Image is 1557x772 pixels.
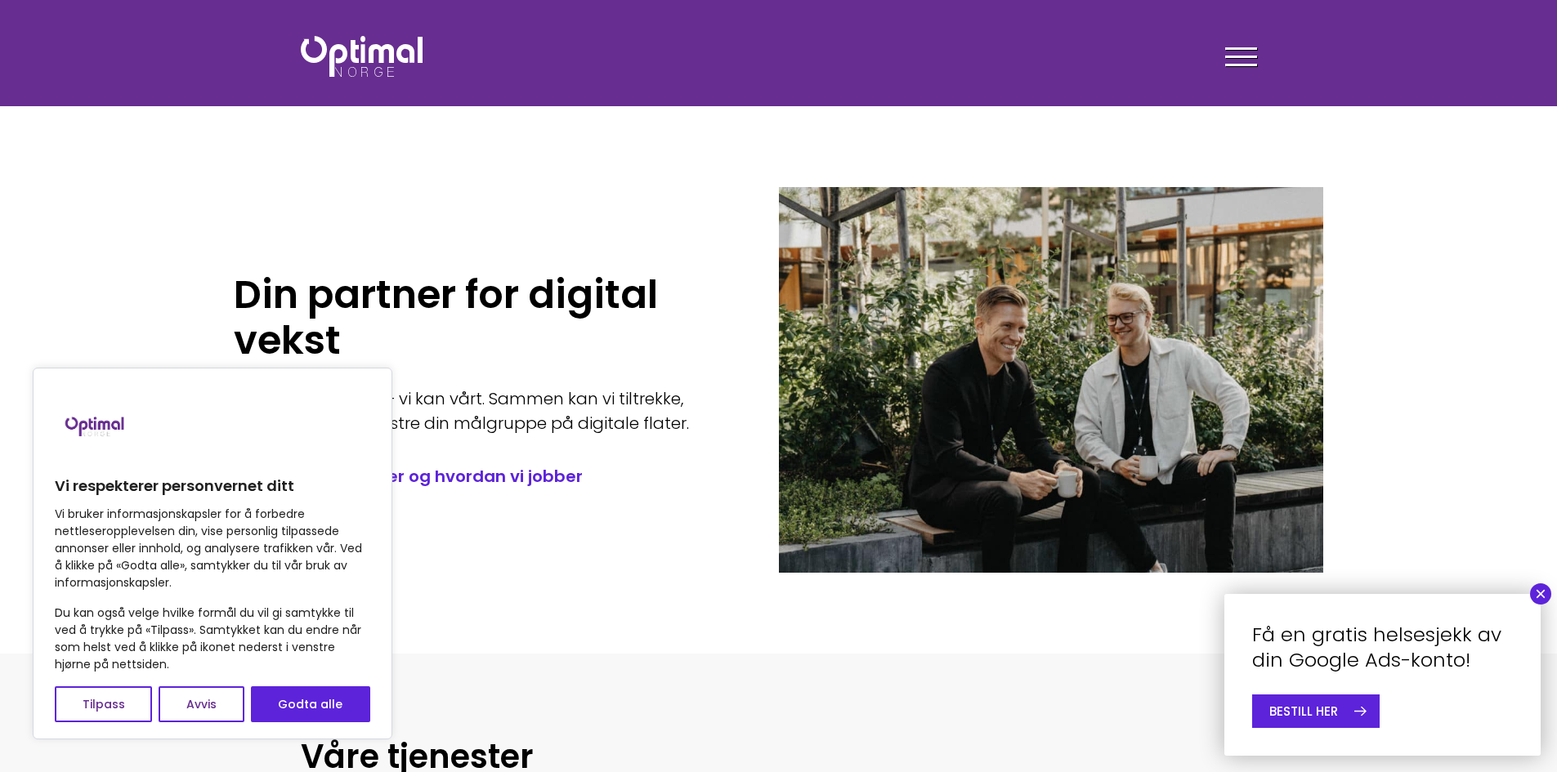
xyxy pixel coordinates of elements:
a: BESTILL HER [1252,694,1380,728]
p: Du kan ditt fagfelt – vi kan vårt. Sammen kan vi tiltrekke, engasjere og begeistre din målgruppe ... [234,386,730,435]
h4: Få en gratis helsesjekk av din Google Ads-konto! [1252,622,1513,672]
img: Optimal Norge [301,36,423,77]
a: // Les om hvem vi er og hvordan vi jobber [234,465,730,488]
img: Brand logo [55,385,136,466]
h1: Din partner for digital vekst [234,272,730,364]
button: Tilpass [55,686,152,722]
p: Vi bruker informasjonskapsler for å forbedre nettleseropplevelsen din, vise personlig tilpassede ... [55,506,370,591]
div: Vi respekterer personvernet ditt [33,368,392,739]
button: Avvis [159,686,244,722]
button: Godta alle [251,686,370,722]
p: Vi respekterer personvernet ditt [55,476,370,496]
button: Close [1530,583,1551,605]
p: Du kan også velge hvilke formål du vil gi samtykke til ved å trykke på «Tilpass». Samtykket kan d... [55,605,370,673]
